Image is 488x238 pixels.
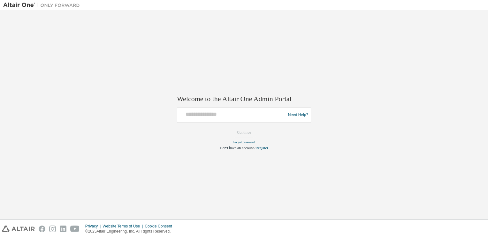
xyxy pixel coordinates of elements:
img: Altair One [3,2,83,8]
img: youtube.svg [70,226,80,232]
p: © 2025 Altair Engineering, Inc. All Rights Reserved. [85,229,176,234]
span: Don't have an account? [220,146,255,151]
div: Cookie Consent [145,224,176,229]
h2: Welcome to the Altair One Admin Portal [177,94,311,103]
div: Privacy [85,224,103,229]
img: instagram.svg [49,226,56,232]
a: Register [255,146,268,151]
img: altair_logo.svg [2,226,35,232]
a: Forgot password [233,141,255,144]
img: facebook.svg [39,226,45,232]
div: Website Terms of Use [103,224,145,229]
img: linkedin.svg [60,226,66,232]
